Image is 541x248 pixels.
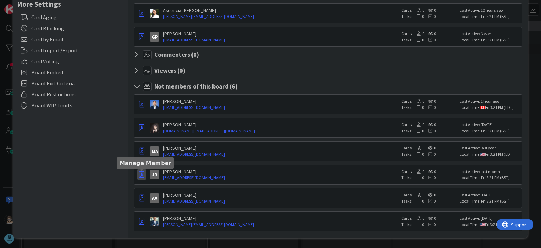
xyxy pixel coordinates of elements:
[31,68,125,76] span: Board Embed
[412,37,424,42] span: 0
[460,145,520,151] div: Last Active: last year
[230,82,238,90] span: ( 6 )
[424,105,436,110] span: 0
[13,100,128,111] div: Board WIP Limits
[401,98,456,104] div: Cards:
[150,9,159,18] img: AK
[460,98,520,104] div: Last Active: 1 hour ago
[424,31,436,36] span: 0
[401,168,456,175] div: Cards:
[31,35,125,43] span: Card by Email
[424,14,436,19] span: 0
[150,32,159,42] div: GP
[150,217,159,226] img: LB
[401,192,456,198] div: Cards:
[163,221,397,228] a: [PERSON_NAME][EMAIL_ADDRESS][DOMAIN_NAME]
[163,13,397,20] a: [PERSON_NAME][EMAIL_ADDRESS][DOMAIN_NAME]
[412,105,424,110] span: 0
[460,168,520,175] div: Last Active: last month
[191,51,199,59] span: ( 0 )
[460,221,520,228] div: Local Time: Fri 3:21 PM (EDT)
[413,192,424,197] span: 0
[401,215,456,221] div: Cards:
[412,198,424,204] span: 0
[424,222,436,227] span: 0
[460,151,520,157] div: Local Time: Fri 3:21 PM (EDT)
[424,169,436,174] span: 0
[460,175,520,181] div: Local Time: Fri 8:21 PM (BST)
[163,145,397,151] div: [PERSON_NAME]
[412,152,424,157] span: 0
[401,37,456,43] div: Tasks:
[401,128,456,134] div: Tasks:
[401,7,456,13] div: Cards:
[460,198,520,204] div: Local Time: Fri 8:21 PM (BST)
[460,13,520,20] div: Local Time: Fri 8:21 PM (BST)
[480,223,485,226] img: us.png
[401,122,456,128] div: Cards:
[163,104,397,111] a: [EMAIL_ADDRESS][DOMAIN_NAME]
[401,175,456,181] div: Tasks:
[163,31,397,37] div: [PERSON_NAME]
[460,215,520,221] div: Last Active: [DATE]
[13,45,128,56] div: Card Import/Export
[163,37,397,43] a: [EMAIL_ADDRESS][DOMAIN_NAME]
[460,192,520,198] div: Last Active: [DATE]
[424,192,436,197] span: 0
[163,7,397,13] div: Ascencia [PERSON_NAME]
[14,1,31,9] span: Support
[150,146,159,156] div: MA
[424,198,436,204] span: 0
[424,145,436,151] span: 0
[150,123,159,133] img: BN
[424,216,436,221] span: 0
[154,51,199,59] h4: Commenters
[163,215,397,221] div: [PERSON_NAME]
[424,122,436,127] span: 0
[413,216,424,221] span: 0
[401,198,456,204] div: Tasks:
[412,128,424,133] span: 0
[460,31,520,37] div: Last Active: Never
[460,122,520,128] div: Last Active: [DATE]
[424,99,436,104] span: 0
[401,151,456,157] div: Tasks:
[412,175,424,180] span: 0
[163,192,397,198] div: [PERSON_NAME]
[460,128,520,134] div: Local Time: Fri 8:21 PM (BST)
[424,175,436,180] span: 0
[413,145,424,151] span: 0
[412,222,424,227] span: 0
[413,8,424,13] span: 0
[460,37,520,43] div: Local Time: Fri 8:21 PM (BST)
[163,175,397,181] a: [EMAIL_ADDRESS][DOMAIN_NAME]
[13,12,128,23] div: Card Aging
[150,193,159,203] div: AA
[154,67,185,74] h4: Viewers
[413,99,424,104] span: 0
[460,104,520,111] div: Local Time: Fri 3:21 PM (EDT)
[413,31,424,36] span: 0
[424,8,436,13] span: 0
[401,13,456,20] div: Tasks:
[163,168,397,175] div: [PERSON_NAME]
[31,90,125,99] span: Board Restrictions
[460,7,520,13] div: Last Active: 10 hours ago
[31,57,125,65] span: Card Voting
[401,104,456,111] div: Tasks:
[163,198,397,204] a: [EMAIL_ADDRESS][DOMAIN_NAME]
[13,23,128,34] div: Card Blocking
[424,128,436,133] span: 0
[401,145,456,151] div: Cards:
[150,100,159,109] img: DP
[177,66,185,74] span: ( 0 )
[163,128,397,134] a: [DOMAIN_NAME][EMAIL_ADDRESS][DOMAIN_NAME]
[480,153,485,156] img: us.png
[413,122,424,127] span: 0
[424,152,436,157] span: 0
[480,106,485,109] img: ca.png
[163,98,397,104] div: [PERSON_NAME]
[31,79,125,87] span: Board Exit Criteria
[163,151,397,157] a: [EMAIL_ADDRESS][DOMAIN_NAME]
[119,160,171,166] h5: Manage Member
